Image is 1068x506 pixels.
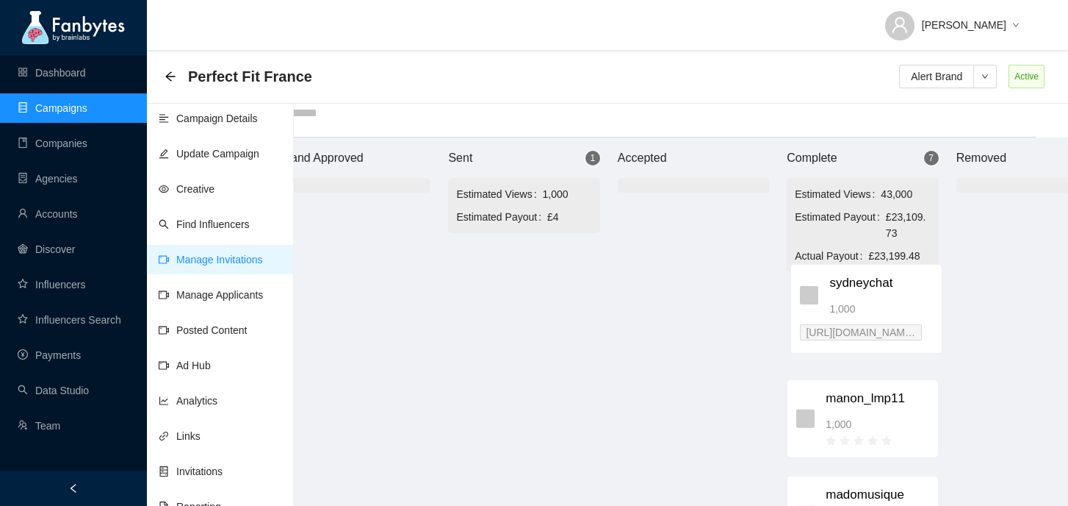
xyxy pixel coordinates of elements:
[956,149,1006,167] article: Removed
[159,218,250,230] a: searchFind Influencers
[18,102,87,114] a: databaseCampaigns
[159,430,201,442] a: linkLinks
[18,385,89,396] a: searchData Studio
[18,279,85,291] a: starInfluencers
[18,173,78,185] a: containerAgencies
[18,314,121,326] a: starInfluencers Search
[18,420,60,432] a: usergroup-addTeam
[448,149,472,167] article: Sent
[928,153,934,163] span: 7
[922,17,1006,33] span: [PERSON_NAME]
[891,16,909,34] span: user
[543,186,592,202] span: 1,000
[1012,21,1020,30] span: down
[795,248,868,264] span: Actual Payout
[973,65,997,88] button: down
[795,186,881,202] span: Estimated Views
[456,209,547,225] span: Estimated Payout
[159,466,223,477] a: hddInvitations
[18,67,86,79] a: appstoreDashboard
[18,243,75,255] a: radar-chartDiscover
[585,151,600,165] sup: 1
[787,149,837,167] article: Complete
[159,113,258,124] a: align-leftCampaign Details
[873,7,1031,31] button: [PERSON_NAME]down
[924,151,939,165] sup: 7
[159,148,259,160] a: editUpdate Campaign
[618,149,667,167] article: Accepted
[18,138,87,149] a: bookCompanies
[547,209,592,225] span: £4
[279,149,364,167] article: Brand Approved
[1009,65,1044,88] span: Active
[159,324,248,336] a: video-cameraPosted Content
[165,71,176,82] span: arrow-left
[188,65,312,88] span: Perfect Fit France
[159,360,211,371] a: video-cameraAd Hub
[886,209,931,241] span: £23,109.73
[911,68,962,85] span: Alert Brand
[159,289,263,301] a: video-cameraManage Applicants
[899,65,974,88] button: Alert Brand
[974,73,996,80] span: down
[68,483,79,493] span: left
[456,186,542,202] span: Estimated Views
[159,395,217,407] a: line-chartAnalytics
[159,254,263,266] a: video-cameraManage Invitations
[881,186,930,202] span: 43,000
[165,71,176,83] div: Back
[590,153,595,163] span: 1
[869,248,931,264] span: £23,199.48
[18,349,81,361] a: pay-circlePayments
[159,183,214,195] a: eyeCreative
[795,209,886,241] span: Estimated Payout
[18,208,78,220] a: userAccounts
